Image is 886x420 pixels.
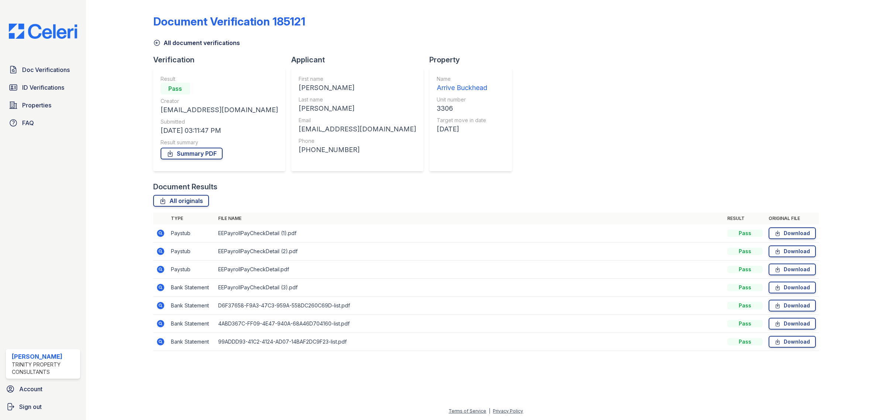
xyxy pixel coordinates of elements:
div: First name [299,75,416,83]
div: Phone [299,137,416,145]
div: [DATE] 03:11:47 PM [161,125,278,136]
div: Name [437,75,487,83]
a: Name Arrive Buckhead [437,75,487,93]
div: Result [161,75,278,83]
span: FAQ [22,118,34,127]
div: Property [429,55,518,65]
a: Download [769,245,816,257]
a: Account [3,382,83,396]
a: Terms of Service [449,408,486,414]
div: Pass [727,266,763,273]
th: File name [215,213,724,224]
a: Download [769,227,816,239]
a: Download [769,318,816,330]
span: Sign out [19,402,42,411]
td: EEPayrollPayCheckDetail (2).pdf [215,242,724,261]
td: Bank Statement [168,315,215,333]
td: 99ADDD93-41C2-4124-AD07-14BAF2DC9F23-list.pdf [215,333,724,351]
th: Type [168,213,215,224]
div: 3306 [437,103,487,114]
td: 4ABD367C-FF09-4E47-940A-68A46D704160-list.pdf [215,315,724,333]
a: Summary PDF [161,148,223,159]
a: Privacy Policy [493,408,523,414]
div: Document Verification 185121 [153,15,305,28]
th: Result [724,213,766,224]
div: Verification [153,55,291,65]
div: Pass [727,248,763,255]
a: Sign out [3,399,83,414]
div: [EMAIL_ADDRESS][DOMAIN_NAME] [299,124,416,134]
span: ID Verifications [22,83,64,92]
a: Download [769,300,816,311]
td: EEPayrollPayCheckDetail.pdf [215,261,724,279]
td: Bank Statement [168,333,215,351]
img: CE_Logo_Blue-a8612792a0a2168367f1c8372b55b34899dd931a85d93a1a3d3e32e68fde9ad4.png [3,24,83,39]
div: Pass [161,83,190,94]
a: Download [769,282,816,293]
div: Target move in date [437,117,487,124]
div: Submitted [161,118,278,125]
div: Pass [727,302,763,309]
a: ID Verifications [6,80,80,95]
div: [PHONE_NUMBER] [299,145,416,155]
a: Download [769,264,816,275]
div: Pass [727,338,763,345]
div: Document Results [153,182,217,192]
td: EEPayrollPayCheckDetail (1).pdf [215,224,724,242]
td: Paystub [168,242,215,261]
div: | [489,408,490,414]
td: D6F37658-F9A3-47C3-959A-558DC260C69D-list.pdf [215,297,724,315]
div: Unit number [437,96,487,103]
td: Paystub [168,224,215,242]
td: Bank Statement [168,297,215,315]
span: Account [19,385,42,393]
a: Download [769,336,816,348]
div: Applicant [291,55,429,65]
div: Email [299,117,416,124]
span: Properties [22,101,51,110]
div: [EMAIL_ADDRESS][DOMAIN_NAME] [161,105,278,115]
td: Paystub [168,261,215,279]
div: Arrive Buckhead [437,83,487,93]
div: Result summary [161,139,278,146]
div: Last name [299,96,416,103]
th: Original file [766,213,819,224]
div: [PERSON_NAME] [299,103,416,114]
a: FAQ [6,116,80,130]
a: Doc Verifications [6,62,80,77]
div: Pass [727,284,763,291]
div: [DATE] [437,124,487,134]
div: Pass [727,320,763,327]
div: [PERSON_NAME] [299,83,416,93]
a: All document verifications [153,38,240,47]
div: Creator [161,97,278,105]
div: Pass [727,230,763,237]
span: Doc Verifications [22,65,70,74]
a: All originals [153,195,209,207]
td: EEPayrollPayCheckDetail (3).pdf [215,279,724,297]
div: Trinity Property Consultants [12,361,77,376]
td: Bank Statement [168,279,215,297]
div: [PERSON_NAME] [12,352,77,361]
a: Properties [6,98,80,113]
